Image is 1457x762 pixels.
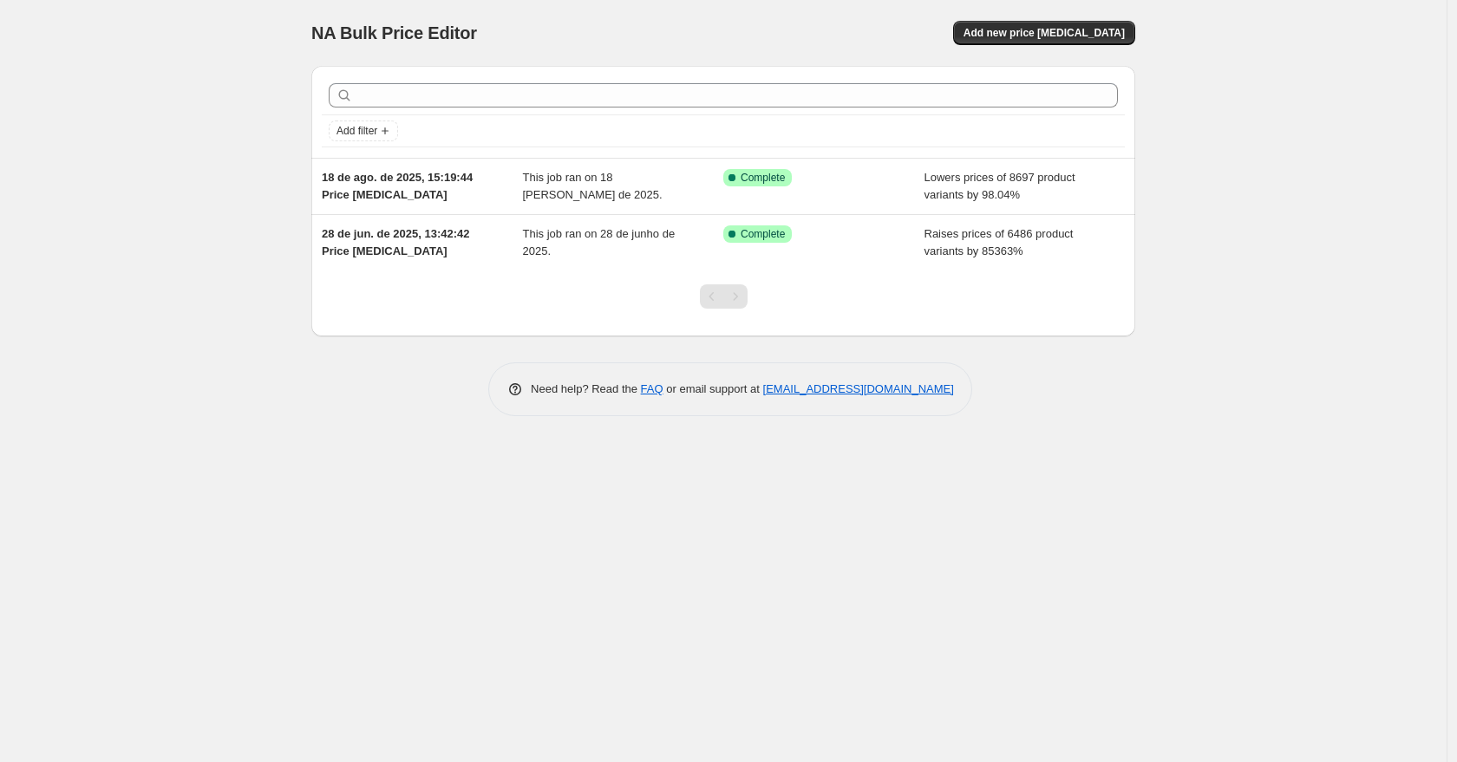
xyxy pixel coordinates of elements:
[925,227,1074,257] span: Raises prices of 6486 product variants by 85363%
[925,171,1075,201] span: Lowers prices of 8697 product variants by 98.04%
[322,171,473,201] span: 18 de ago. de 2025, 15:19:44 Price [MEDICAL_DATA]
[336,124,377,138] span: Add filter
[311,23,477,42] span: NA Bulk Price Editor
[741,171,785,185] span: Complete
[763,382,954,395] a: [EMAIL_ADDRESS][DOMAIN_NAME]
[531,382,641,395] span: Need help? Read the
[641,382,663,395] a: FAQ
[329,120,398,141] button: Add filter
[741,227,785,241] span: Complete
[663,382,763,395] span: or email support at
[523,227,676,257] span: This job ran on 28 de junho de 2025.
[322,227,470,257] span: 28 de jun. de 2025, 13:42:42 Price [MEDICAL_DATA]
[964,26,1125,40] span: Add new price [MEDICAL_DATA]
[953,21,1135,45] button: Add new price [MEDICAL_DATA]
[523,171,663,201] span: This job ran on 18 [PERSON_NAME] de 2025.
[700,284,748,309] nav: Pagination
